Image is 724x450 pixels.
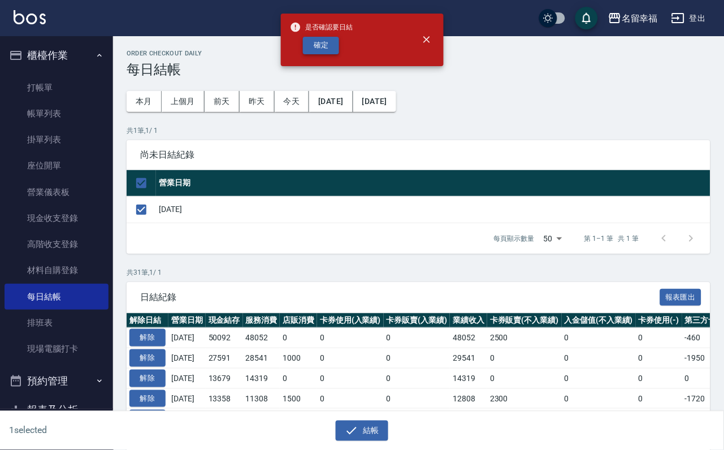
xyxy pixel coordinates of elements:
td: 0 [280,409,317,429]
a: 座位開單 [5,153,109,179]
button: close [414,27,439,52]
button: 確定 [303,37,339,54]
img: Logo [14,10,46,24]
td: 1000 [280,348,317,369]
button: 櫃檯作業 [5,41,109,70]
button: 解除 [129,410,166,427]
td: 13358 [206,388,243,409]
td: 48052 [243,328,280,348]
td: 0 [562,368,636,388]
th: 卡券販賣(入業績) [384,313,450,328]
a: 帳單列表 [5,101,109,127]
td: 0 [636,328,682,348]
td: 0 [384,328,450,348]
p: 共 31 筆, 1 / 1 [127,267,710,278]
th: 營業日期 [168,313,206,328]
span: 尚未日結紀錄 [140,149,697,161]
td: 48052 [450,328,487,348]
td: 0 [317,328,384,348]
button: 昨天 [240,91,275,112]
td: 2300 [487,388,562,409]
th: 業績收入 [450,313,487,328]
a: 現金收支登錄 [5,205,109,231]
button: 前天 [205,91,240,112]
td: 14319 [243,368,280,388]
td: 0 [636,368,682,388]
button: 上個月 [162,91,205,112]
button: 解除 [129,329,166,347]
button: 預約管理 [5,366,109,396]
button: [DATE] [309,91,353,112]
td: [DATE] [156,196,710,223]
a: 打帳單 [5,75,109,101]
td: 0 [562,388,636,409]
td: 11308 [243,388,280,409]
button: 本月 [127,91,162,112]
span: 日結紀錄 [140,292,660,303]
td: 0 [317,409,384,429]
td: 0 [487,348,562,369]
td: 0 [562,409,636,429]
div: 50 [539,223,566,254]
button: 名留幸福 [604,7,662,30]
a: 高階收支登錄 [5,231,109,257]
td: 0 [384,388,450,409]
h2: Order checkout daily [127,50,710,57]
td: 0 [636,388,682,409]
a: 掛單列表 [5,127,109,153]
td: 12808 [450,388,487,409]
th: 店販消費 [280,313,317,328]
td: 19255 [206,409,243,429]
a: 材料自購登錄 [5,257,109,283]
td: [DATE] [168,388,206,409]
div: 名留幸福 [622,11,658,25]
td: 0 [384,348,450,369]
a: 排班表 [5,310,109,336]
a: 營業儀表板 [5,179,109,205]
td: [DATE] [168,368,206,388]
td: 2500 [487,328,562,348]
button: 登出 [667,8,710,29]
h6: 1 selected [9,423,179,438]
button: save [575,7,598,29]
td: [DATE] [168,409,206,429]
td: 0 [317,368,384,388]
button: 今天 [275,91,310,112]
th: 現金結存 [206,313,243,328]
td: 0 [636,409,682,429]
td: 0 [487,409,562,429]
td: 0 [280,368,317,388]
td: 0 [317,388,384,409]
td: 0 [317,348,384,369]
td: 0 [562,328,636,348]
td: 29541 [450,348,487,369]
a: 每日結帳 [5,284,109,310]
button: 解除 [129,349,166,367]
td: [DATE] [168,348,206,369]
th: 卡券使用(入業績) [317,313,384,328]
td: 22183 [450,409,487,429]
th: 入金儲值(不入業績) [562,313,636,328]
th: 營業日期 [156,170,710,197]
td: 1500 [280,388,317,409]
a: 現場電腦打卡 [5,336,109,362]
td: 22183 [243,409,280,429]
span: 是否確認要日結 [290,21,353,33]
td: 27591 [206,348,243,369]
p: 第 1–1 筆 共 1 筆 [584,233,639,244]
p: 每頁顯示數量 [494,233,535,244]
td: 0 [384,409,450,429]
th: 卡券販賣(不入業績) [487,313,562,328]
button: 解除 [129,370,166,387]
td: 0 [562,348,636,369]
td: 0 [636,348,682,369]
td: 13679 [206,368,243,388]
td: [DATE] [168,328,206,348]
td: 14319 [450,368,487,388]
td: 0 [384,368,450,388]
th: 解除日結 [127,313,168,328]
td: 28541 [243,348,280,369]
td: 0 [487,368,562,388]
td: 0 [280,328,317,348]
td: 50092 [206,328,243,348]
